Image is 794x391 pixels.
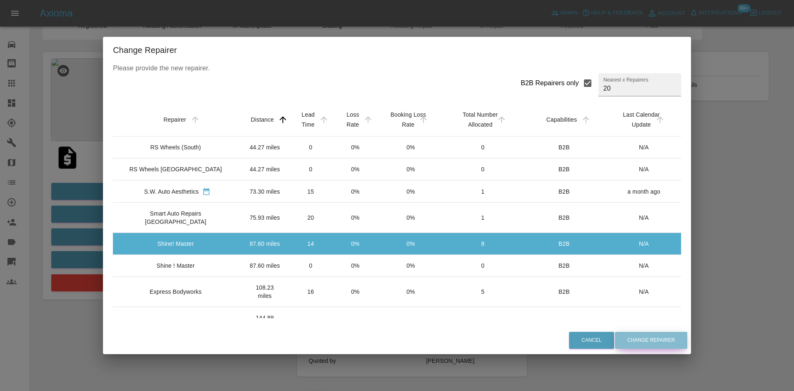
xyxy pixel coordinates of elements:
td: 44.27 miles [242,158,288,180]
td: 1 [444,180,521,203]
td: N/A [607,307,681,337]
div: B2B Repairers only [521,78,579,88]
td: 13 [288,307,333,337]
td: 1 [444,203,521,233]
td: 87.60 miles [242,255,288,277]
td: 0% [378,137,444,158]
td: 44.27 miles [242,137,288,158]
td: a month ago [607,180,681,203]
td: B2B [521,233,607,255]
td: 5 [444,277,521,307]
td: 20 [288,203,333,233]
div: Capabilities [546,116,577,123]
div: Shine! Master [157,240,194,248]
td: 0% [378,233,444,255]
p: Please provide the new repairer. [113,63,681,73]
td: 0% [333,203,378,233]
td: B2B [521,158,607,180]
td: 75.93 miles [242,203,288,233]
td: N/A [607,277,681,307]
td: 14 [288,233,333,255]
td: N/A [607,203,681,233]
div: Lead Time [301,111,315,128]
td: 8 [444,233,521,255]
td: 0% [333,137,378,158]
td: 0% [378,158,444,180]
div: Shine ! Master [156,261,194,270]
td: 0% [333,158,378,180]
div: Smart Auto Repairs [GEOGRAPHIC_DATA] [120,209,232,226]
td: 0% [378,180,444,203]
button: Change Repairer [615,332,687,349]
td: 0 [288,158,333,180]
div: RS Wheels (South) [150,143,201,151]
td: B2B [521,277,607,307]
td: 0 [444,137,521,158]
td: 15 [288,180,333,203]
div: Express Bodyworks [150,288,201,296]
td: 0% [378,203,444,233]
td: 0% [333,180,378,203]
div: Last Calendar Update [623,111,660,128]
div: RS Wheels [GEOGRAPHIC_DATA] [129,165,222,173]
td: 108.23 miles [242,277,288,307]
td: 144.89 miles [242,307,288,337]
td: B2B [521,137,607,158]
td: 0 [444,255,521,277]
td: 0% [378,277,444,307]
td: B2B [521,307,607,337]
td: 1 [444,307,521,337]
td: 87.60 miles [242,233,288,255]
td: 0% [333,233,378,255]
td: 73.30 miles [242,180,288,203]
td: 0% [333,277,378,307]
button: Cancel [569,332,614,349]
td: 0% [333,307,378,337]
td: 0% [378,307,444,337]
td: N/A [607,137,681,158]
td: B2B [521,180,607,203]
div: Distance [251,116,274,123]
td: 0% [378,255,444,277]
td: 16 [288,277,333,307]
td: N/A [607,233,681,255]
td: B2B [521,255,607,277]
h2: Change Repairer [103,37,691,63]
div: Loss Rate [347,111,359,128]
td: N/A [607,158,681,180]
div: S.W. Auto Aesthetics [144,187,199,196]
div: Total Number Allocated [463,111,498,128]
label: Nearest x Repairers [603,76,648,83]
td: 0% [333,255,378,277]
td: 0 [288,255,333,277]
td: 0 [444,158,521,180]
td: N/A [607,255,681,277]
td: B2B [521,203,607,233]
div: Booking Loss Rate [390,111,426,128]
div: Repairer [163,116,186,123]
td: 0 [288,137,333,158]
div: Smart Automotive MK [147,318,204,326]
